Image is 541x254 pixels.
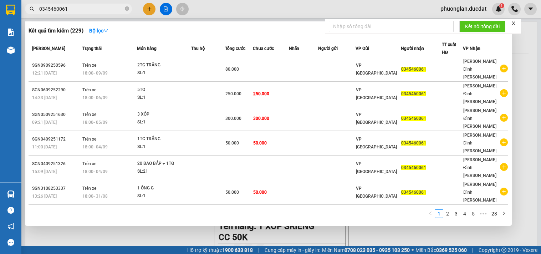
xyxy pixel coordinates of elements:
[463,157,496,178] span: [PERSON_NAME] Đình [PERSON_NAME]
[32,169,57,174] span: 15:09 [DATE]
[500,209,508,218] li: Next Page
[469,210,477,218] a: 5
[428,211,433,215] span: left
[444,210,451,218] a: 2
[137,86,191,94] div: 5TG
[426,209,435,218] li: Previous Page
[103,28,108,33] span: down
[225,190,239,195] span: 50.000
[7,207,14,214] span: question-circle
[356,46,369,51] span: VP Gửi
[32,185,80,192] div: SGN3108253337
[82,112,96,117] span: Trên xe
[7,190,15,198] img: warehouse-icon
[253,91,269,96] span: 250.000
[39,5,123,13] input: Tìm tên, số ĐT hoặc mã đơn
[318,46,338,51] span: Người gửi
[225,46,245,51] span: Tổng cước
[6,5,15,15] img: logo-vxr
[401,165,426,170] span: 0345460061
[82,161,96,166] span: Trên xe
[500,163,508,171] span: plus-circle
[463,108,496,129] span: [PERSON_NAME] Đình [PERSON_NAME]
[82,144,108,149] span: 18:00 - 04/09
[137,143,191,151] div: SL: 1
[29,27,83,35] h3: Kết quả tìm kiếm ( 229 )
[32,71,57,76] span: 12:21 [DATE]
[500,65,508,72] span: plus-circle
[452,210,460,218] a: 3
[443,209,452,218] li: 2
[125,6,129,12] span: close-circle
[401,46,424,51] span: Người nhận
[500,114,508,122] span: plus-circle
[401,141,426,146] span: 0345460061
[401,116,426,121] span: 0345460061
[7,29,15,36] img: solution-icon
[463,59,496,80] span: [PERSON_NAME] Đình [PERSON_NAME]
[469,209,478,218] li: 5
[32,194,57,199] span: 13:26 [DATE]
[225,91,241,96] span: 250.000
[460,209,469,218] li: 4
[32,111,80,118] div: SGN0509251630
[500,188,508,195] span: plus-circle
[137,94,191,102] div: SL: 1
[191,46,205,51] span: Thu hộ
[32,160,80,168] div: SGN0409251326
[253,46,274,51] span: Chưa cước
[137,160,191,168] div: 20 BAO BẮP + 1TG
[32,62,80,69] div: SGN0909250596
[463,83,496,104] span: [PERSON_NAME] Đình [PERSON_NAME]
[82,194,108,199] span: 18:00 - 31/08
[137,69,191,77] div: SL: 1
[137,111,191,118] div: 3 XỐP
[463,182,496,203] span: [PERSON_NAME] Đình [PERSON_NAME]
[459,21,505,32] button: Kết nối tổng đài
[32,46,65,51] span: [PERSON_NAME]
[435,209,443,218] li: 1
[137,168,191,176] div: SL: 21
[452,209,460,218] li: 3
[32,120,57,125] span: 09:21 [DATE]
[401,190,426,195] span: 0345460061
[137,61,191,69] div: 2TG TRẮNG
[82,120,108,125] span: 18:00 - 05/09
[32,86,80,94] div: SGN0609252290
[500,89,508,97] span: plus-circle
[465,22,500,30] span: Kết nối tổng đài
[137,192,191,200] div: SL: 1
[463,46,480,51] span: VP Nhận
[225,67,239,72] span: 80.000
[82,63,96,68] span: Trên xe
[82,46,102,51] span: Trạng thái
[225,141,239,146] span: 50.000
[253,141,267,146] span: 50.000
[82,95,108,100] span: 18:00 - 06/09
[442,42,456,55] span: TT xuất HĐ
[356,87,397,100] span: VP [GEOGRAPHIC_DATA]
[435,210,443,218] a: 1
[125,6,129,11] span: close-circle
[500,138,508,146] span: plus-circle
[137,135,191,143] div: 1TG TRẮNG
[500,209,508,218] button: right
[83,25,114,36] button: Bộ lọcdown
[137,184,191,192] div: 1 ỐNG G
[82,87,96,92] span: Trên xe
[289,46,299,51] span: Nhãn
[7,239,14,246] span: message
[225,116,241,121] span: 300.000
[137,118,191,126] div: SL: 1
[511,21,516,26] span: close
[463,133,496,153] span: [PERSON_NAME] Đình [PERSON_NAME]
[356,186,397,199] span: VP [GEOGRAPHIC_DATA]
[461,210,469,218] a: 4
[489,210,499,218] a: 23
[32,95,57,100] span: 14:33 [DATE]
[401,91,426,96] span: 0345460061
[356,63,397,76] span: VP [GEOGRAPHIC_DATA]
[89,28,108,34] strong: Bộ lọc
[82,186,96,191] span: Trên xe
[32,144,57,149] span: 11:00 [DATE]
